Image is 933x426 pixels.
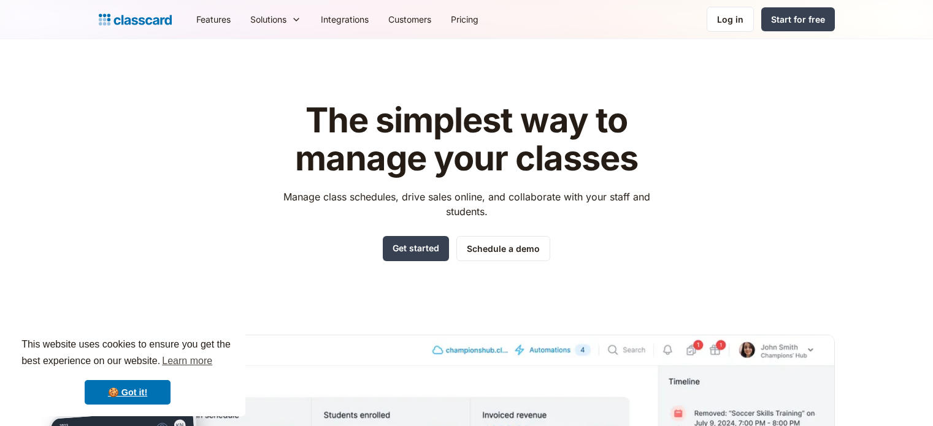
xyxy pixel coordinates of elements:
[272,189,661,219] p: Manage class schedules, drive sales online, and collaborate with your staff and students.
[707,7,754,32] a: Log in
[10,325,245,416] div: cookieconsent
[186,6,240,33] a: Features
[311,6,378,33] a: Integrations
[240,6,311,33] div: Solutions
[717,13,743,26] div: Log in
[771,13,825,26] div: Start for free
[456,236,550,261] a: Schedule a demo
[99,11,172,28] a: home
[272,102,661,177] h1: The simplest way to manage your classes
[441,6,488,33] a: Pricing
[160,352,214,370] a: learn more about cookies
[85,380,171,405] a: dismiss cookie message
[383,236,449,261] a: Get started
[21,337,234,370] span: This website uses cookies to ensure you get the best experience on our website.
[761,7,835,31] a: Start for free
[378,6,441,33] a: Customers
[250,13,286,26] div: Solutions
